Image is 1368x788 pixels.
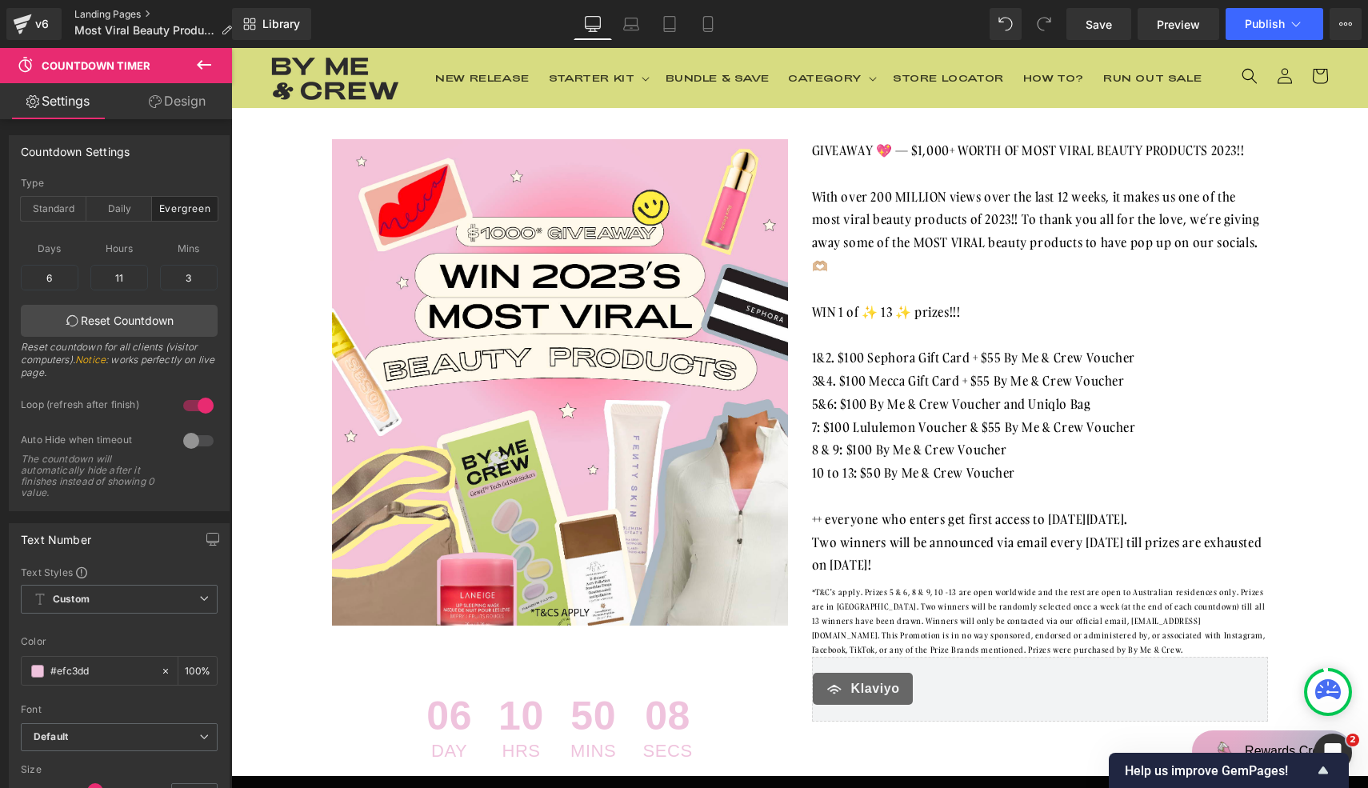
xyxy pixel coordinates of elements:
a: v6 [6,8,62,40]
div: 10 to 13: $50 By Me & Crew Voucher [581,414,1037,460]
div: 3&4. $100 Mecca Gift Card + $55 By Me & Crew Voucher [581,322,1037,345]
button: Redo [1028,8,1060,40]
div: 8 & 9: $100 By Me & Crew Voucher [581,390,1037,414]
a: New Library [232,8,311,40]
a: Mobile [689,8,727,40]
div: Loop (refresh after finish) [21,398,167,415]
a: Preview [1138,8,1219,40]
div: With over 200 MILLION views over the last 12 weeks, it makes us one of the most viral beauty prod... [581,138,1037,253]
b: Custom [53,593,90,606]
div: Standard [21,197,86,221]
span: 2 [1346,734,1359,746]
iframe: Intercom live chat [1314,734,1352,772]
span: Secs [411,694,461,712]
span: Mins [339,694,385,712]
span: 50 [339,648,385,694]
a: Reset Countdown [21,305,218,337]
span: Days [21,238,78,258]
span: Help us improve GemPages! [1125,763,1314,778]
div: % [178,657,217,685]
div: ++ everyone who enters get first access to [DATE][DATE]. [581,460,1037,483]
a: Tablet [650,8,689,40]
button: Publish [1226,8,1323,40]
div: v6 [32,14,52,34]
div: *T&C's apply. Prizes 5 & 6, 8 & 9, 10 -13 are open worldwide and the rest are open to Australian ... [581,537,1037,609]
span: 08 [411,648,461,694]
div: Daily [86,197,152,221]
div: 7: $100 Lululemon Voucher & $55 By Me & Crew Voucher [581,368,1037,391]
button: More [1330,8,1362,40]
span: Klaviyo [620,631,669,650]
a: Desktop [574,8,612,40]
div: 1&2. $100 Sephora Gift Card + $55 By Me & Crew Voucher [581,298,1037,322]
span: Most Viral Beauty Products [74,24,214,37]
div: Reset countdown for all clients (visitor computers). : works perfectly on live page. [21,341,218,390]
span: Preview [1157,16,1200,33]
i: Default [34,730,68,744]
div: Text Styles [21,566,218,578]
div: WIN 1 of ✨ 13 ✨ prizes!!! [581,253,1037,299]
div: Auto Hide when timeout [21,434,167,450]
div: GIVEAWAY 💖 — $1,000+ WORTH OF MOST VIRAL BEAUTY PRODUCTS 2023!! [581,91,1037,138]
span: Mins [160,238,218,258]
span: 10 [267,648,313,694]
input: Color [50,662,153,680]
div: The countdown will automatically hide after it finishes instead of showing 0 value. [21,454,165,498]
button: Show survey - Help us improve GemPages! [1125,761,1333,780]
span: Countdown Timer [42,59,150,72]
div: Size [21,764,218,775]
div: Font [21,704,218,715]
iframe: To enrich screen reader interactions, please activate Accessibility in Grammarly extension settings [231,48,1368,788]
a: Laptop [612,8,650,40]
span: Publish [1245,18,1285,30]
div: 5&6: $100 By Me & Crew Voucher and Uniqlo Bag [581,345,1037,368]
a: Notice [75,354,106,366]
span: Save [1086,16,1112,33]
span: Hrs [267,694,313,712]
span: Library [262,17,300,31]
span: Hours [90,238,148,258]
div: Type [21,178,218,189]
a: Landing Pages [74,8,245,21]
div: Evergreen [152,197,218,221]
div: Countdown Settings [21,136,130,158]
div: Two winners will be announced via email every [DATE] till prizes are exhausted on [DATE]! [581,483,1037,530]
button: Undo [990,8,1022,40]
div: Text Number [21,524,91,546]
a: Design [119,83,235,119]
div: Color [21,636,218,647]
